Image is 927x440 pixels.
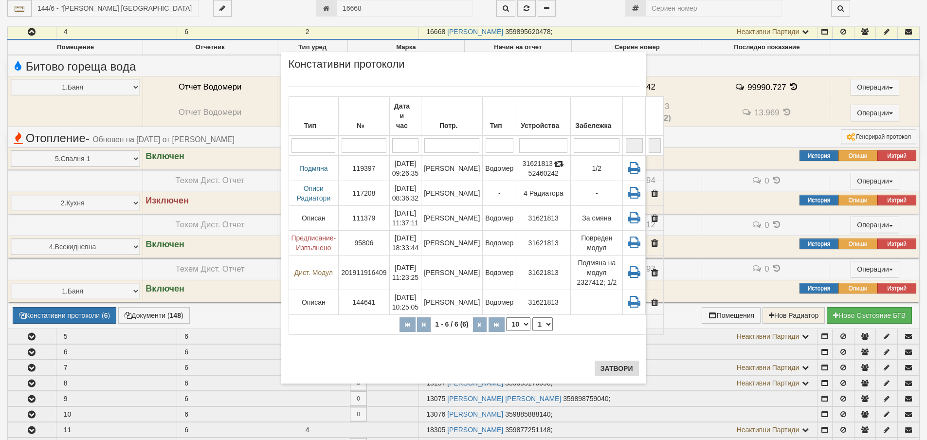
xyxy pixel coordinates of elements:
[339,255,389,290] td: 201911916409
[571,96,623,135] th: Забележка: No sort applied, activate to apply an ascending sort
[506,317,530,331] select: Брой редове на страница
[289,230,339,255] td: Предписание
[339,230,389,255] td: 95806
[519,119,568,132] div: Устройства
[389,181,421,205] td: [DATE] 08:36:32
[516,181,571,205] td: 4 Радиатора
[571,205,623,230] td: За смяна
[516,290,571,314] td: 31621813
[339,290,389,314] td: 144641
[289,205,339,230] td: Описан
[646,96,664,135] th: : No sort applied, activate to apply an ascending sort
[571,181,623,205] td: -
[421,230,483,255] td: [PERSON_NAME]
[483,205,516,230] td: Водомер
[516,205,571,230] td: 31621813
[289,181,339,205] td: Описи Радиатори
[289,290,339,314] td: Описан
[417,317,431,332] button: Предишна страница
[595,361,639,376] button: Затвори
[483,290,516,314] td: Водомер
[389,205,421,230] td: [DATE] 11:37:11
[400,317,416,332] button: Първа страница
[516,230,571,255] td: 31621813
[389,255,421,290] td: [DATE] 11:23:25
[473,317,487,332] button: Следваща страница
[516,156,571,181] td: 31621813 52460242
[289,59,405,76] span: Констативни протоколи
[623,96,646,135] th: : No sort applied, sorting is disabled
[573,119,620,132] div: Забележка
[483,255,516,290] td: Водомер
[289,156,339,181] td: Подмяна
[389,96,421,135] th: Дата и час: Descending sort applied, activate to apply an ascending sort
[485,119,513,132] div: Тип
[571,230,623,255] td: Повреден модул
[516,96,571,135] th: Устройства: No sort applied, activate to apply an ascending sort
[483,181,516,205] td: -
[483,230,516,255] td: Водомер
[296,234,336,252] span: - Изпълнено
[571,255,623,290] td: Подмяна на модул 2327412; 1/2
[571,156,623,181] td: 1/2
[483,156,516,181] td: Водомер
[289,96,339,135] th: Тип: No sort applied, activate to apply an ascending sort
[291,119,336,132] div: Тип
[421,181,483,205] td: [PERSON_NAME]
[392,99,419,132] div: Дата и час
[339,181,389,205] td: 117208
[389,290,421,314] td: [DATE] 10:25:05
[433,320,471,328] span: 1 - 6 / 6 (6)
[516,255,571,290] td: 31621813
[489,317,505,332] button: Последна страница
[339,156,389,181] td: 119397
[389,156,421,181] td: [DATE] 09:26:35
[389,230,421,255] td: [DATE] 18:33:44
[339,205,389,230] td: 111379
[289,255,339,290] td: Дист. Модул
[421,290,483,314] td: [PERSON_NAME]
[532,317,553,331] select: Страница номер
[421,156,483,181] td: [PERSON_NAME]
[424,119,480,132] div: Потр.
[341,119,386,132] div: №
[421,205,483,230] td: [PERSON_NAME]
[421,255,483,290] td: [PERSON_NAME]
[483,96,516,135] th: Тип: No sort applied, activate to apply an ascending sort
[339,96,389,135] th: №: No sort applied, activate to apply an ascending sort
[421,96,483,135] th: Потр.: No sort applied, activate to apply an ascending sort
